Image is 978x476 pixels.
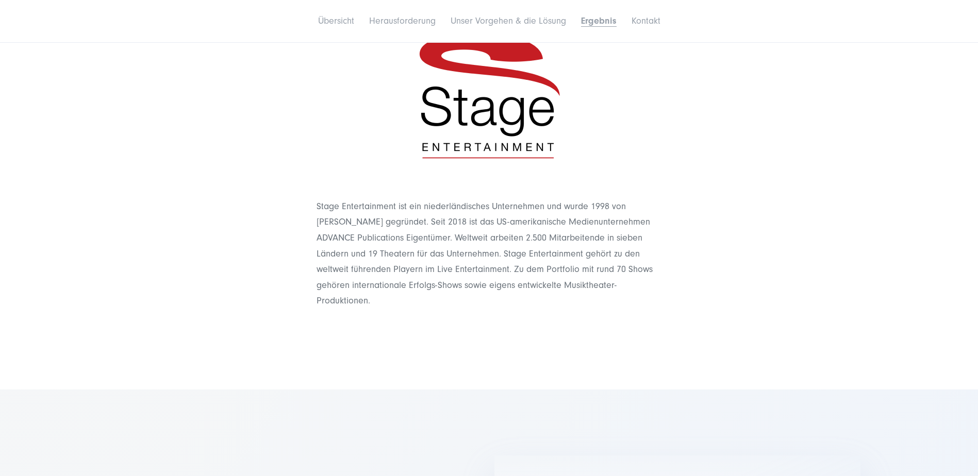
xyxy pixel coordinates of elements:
a: Herausforderung [369,15,436,26]
img: Logo_Stage_entertainment [413,28,565,162]
a: Ergebnis [581,15,617,26]
a: Übersicht [318,15,354,26]
a: Unser Vorgehen & die Lösung [451,15,566,26]
a: Kontakt [632,15,660,26]
p: Stage Entertainment ist ein niederländisches Unternehmen und wurde 1998 von [PERSON_NAME] gegründ... [317,199,662,309]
